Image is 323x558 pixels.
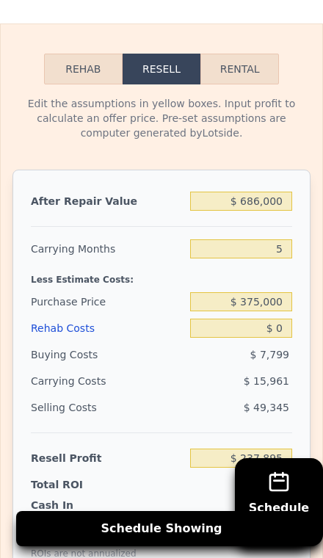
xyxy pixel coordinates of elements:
[31,341,184,368] div: Buying Costs
[31,188,184,214] div: After Repair Value
[200,54,279,84] button: Rental
[16,511,307,546] button: Schedule Showing
[123,54,201,84] button: Resell
[12,96,311,140] div: Edit the assumptions in yellow boxes. Input profit to calculate an offer price. Pre-set assumptio...
[44,54,123,84] button: Rehab
[244,402,289,413] span: $ 49,345
[31,236,184,262] div: Carrying Months
[31,498,126,512] div: Cash In
[244,375,289,387] span: $ 15,961
[31,445,184,471] div: Resell Profit
[31,289,184,315] div: Purchase Price
[31,262,292,289] div: Less Estimate Costs:
[235,458,323,546] button: ScheduleShowing
[31,368,126,394] div: Carrying Costs
[31,477,126,492] div: Total ROI
[31,315,184,341] div: Rehab Costs
[250,349,289,360] span: $ 7,799
[31,394,184,421] div: Selling Costs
